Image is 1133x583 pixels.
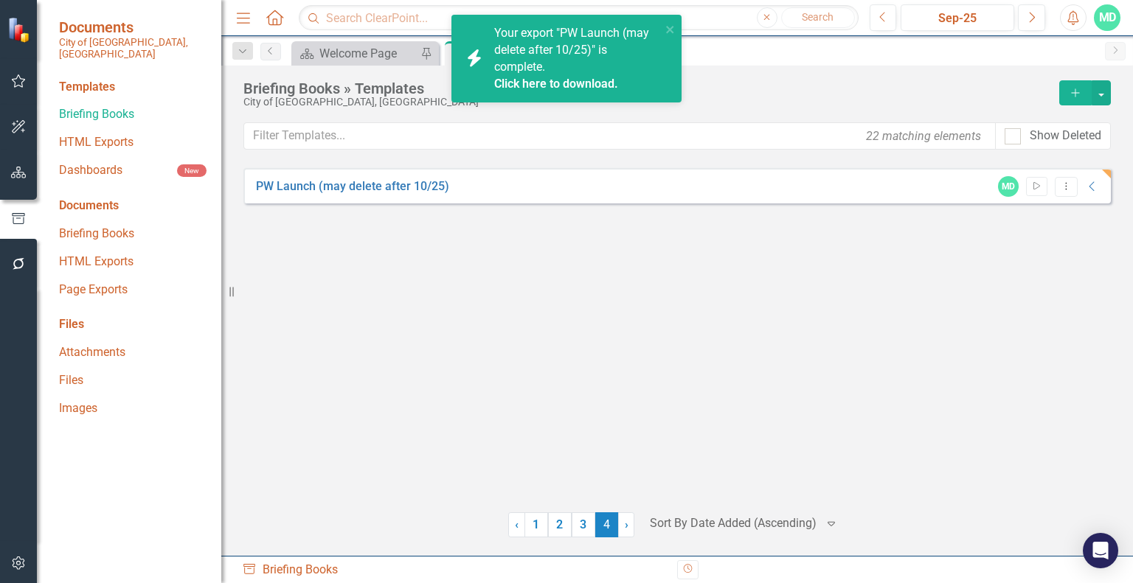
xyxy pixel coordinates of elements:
[59,372,207,389] a: Files
[256,178,449,195] a: PW Launch (may delete after 10/25)
[59,134,207,151] a: HTML Exports
[59,254,207,270] a: HTML Exports
[781,7,855,28] button: Search
[243,97,1052,108] div: City of [GEOGRAPHIC_DATA], [GEOGRAPHIC_DATA]
[1094,4,1120,31] button: MD
[572,512,595,537] a: 3
[998,176,1019,197] div: MD
[59,106,207,123] a: Briefing Books
[319,44,417,63] div: Welcome Page
[625,517,628,531] span: ›
[59,316,207,333] div: Files
[59,282,207,299] a: Page Exports
[595,512,619,537] span: 4
[494,77,618,91] a: Click here to download.
[299,5,858,31] input: Search ClearPoint...
[548,512,572,537] a: 2
[59,36,207,60] small: City of [GEOGRAPHIC_DATA], [GEOGRAPHIC_DATA]
[906,10,1009,27] div: Sep-25
[59,79,207,96] div: Templates
[901,4,1014,31] button: Sep-25
[295,44,417,63] a: Welcome Page
[242,562,666,579] div: Briefing Books
[862,124,985,148] div: 22 matching elements
[1030,128,1101,144] div: Show Deleted
[59,400,207,417] a: Images
[243,122,996,150] input: Filter Templates...
[1083,533,1118,568] div: Open Intercom Messenger
[665,21,676,38] button: close
[515,517,519,531] span: ‹
[59,198,207,214] div: Documents
[59,162,177,179] a: Dashboards
[243,80,1052,97] div: Briefing Books » Templates
[494,26,657,92] span: Your export "PW Launch (may delete after 10/25)" is complete.
[59,344,207,361] a: Attachments
[59,18,207,36] span: Documents
[524,512,548,537] a: 1
[7,16,33,42] img: ClearPoint Strategy
[802,11,834,23] span: Search
[59,226,207,242] a: Briefing Books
